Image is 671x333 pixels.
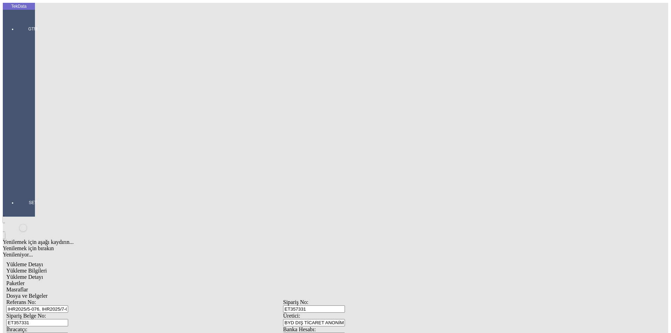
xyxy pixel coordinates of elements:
span: Yükleme Detayı [6,274,43,280]
span: Yükleme Detayı [6,261,43,267]
span: Banka Hesabı: [283,326,316,332]
div: Yenileniyor... [3,252,563,258]
div: Yenilemek için aşağı kaydırın... [3,239,563,245]
span: Referans No: [6,299,36,305]
span: Sipariş No: [283,299,308,305]
span: Paketler [6,280,24,286]
span: Üretici: [283,313,300,319]
span: Dosya ve Belgeler [6,293,48,299]
span: Yükleme Bilgileri [6,268,47,274]
div: TekData [3,3,35,9]
span: İhracatçı: [6,326,27,332]
span: Masraflar [6,287,28,292]
div: Yenilemek için bırakın [3,245,563,252]
span: GTM [22,26,43,32]
span: Sipariş Belge No: [6,313,46,319]
span: SET [22,200,43,205]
